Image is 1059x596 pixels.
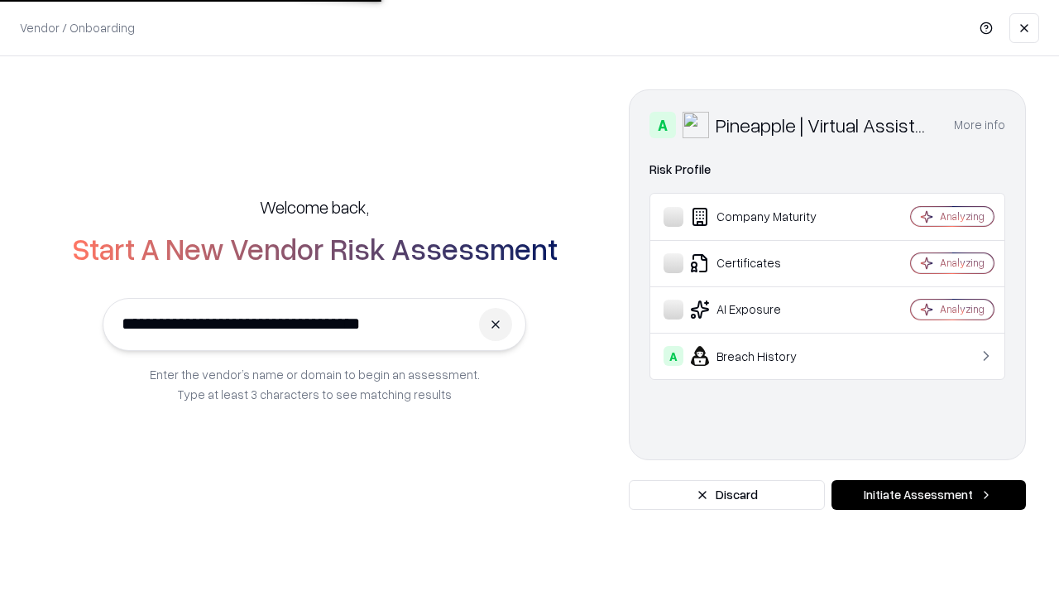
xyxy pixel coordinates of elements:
[150,364,480,404] p: Enter the vendor’s name or domain to begin an assessment. Type at least 3 characters to see match...
[716,112,934,138] div: Pineapple | Virtual Assistant Agency
[940,256,985,270] div: Analyzing
[664,300,861,320] div: AI Exposure
[260,195,369,219] h5: Welcome back,
[649,112,676,138] div: A
[664,346,861,366] div: Breach History
[629,480,825,510] button: Discard
[649,160,1005,180] div: Risk Profile
[664,346,683,366] div: A
[940,209,985,223] div: Analyzing
[683,112,709,138] img: Pineapple | Virtual Assistant Agency
[20,19,135,36] p: Vendor / Onboarding
[831,480,1026,510] button: Initiate Assessment
[664,253,861,273] div: Certificates
[72,232,558,265] h2: Start A New Vendor Risk Assessment
[664,207,861,227] div: Company Maturity
[954,110,1005,140] button: More info
[940,302,985,316] div: Analyzing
